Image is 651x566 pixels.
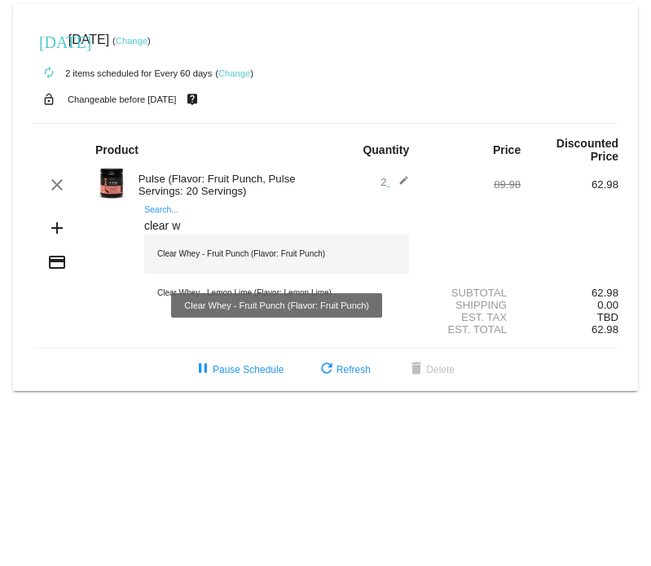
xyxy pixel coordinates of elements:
[592,323,618,336] span: 62.98
[521,287,618,299] div: 62.98
[116,36,147,46] a: Change
[47,252,67,272] mat-icon: credit_card
[407,360,426,380] mat-icon: delete
[183,89,202,110] mat-icon: live_help
[144,235,409,274] div: Clear Whey - Fruit Punch (Flavor: Fruit Punch)
[215,68,253,78] small: ( )
[218,68,250,78] a: Change
[33,68,212,78] small: 2 items scheduled for Every 60 days
[597,299,618,311] span: 0.00
[556,137,618,163] strong: Discounted Price
[39,64,59,83] mat-icon: autorenew
[95,143,139,156] strong: Product
[423,287,521,299] div: Subtotal
[423,323,521,336] div: Est. Total
[521,178,618,191] div: 62.98
[39,89,59,110] mat-icon: lock_open
[407,364,455,375] span: Delete
[47,218,67,238] mat-icon: add
[423,178,521,191] div: 89.98
[493,143,521,156] strong: Price
[423,299,521,311] div: Shipping
[317,360,336,380] mat-icon: refresh
[130,173,326,197] div: Pulse (Flavor: Fruit Punch, Pulse Servings: 20 Servings)
[39,31,59,50] mat-icon: [DATE]
[180,355,297,384] button: Pause Schedule
[47,175,67,195] mat-icon: clear
[144,220,409,233] input: Search...
[394,355,468,384] button: Delete
[193,364,284,375] span: Pause Schedule
[304,355,384,384] button: Refresh
[144,274,409,313] div: Clear Whey - Lemon Lime (Flavor: Lemon Lime)
[597,311,618,323] span: TBD
[317,364,371,375] span: Refresh
[68,94,177,104] small: Changeable before [DATE]
[423,311,521,323] div: Est. Tax
[95,167,128,200] img: Image-1-Carousel-Pulse-20S-Fruit-Punch-Transp.png
[112,36,151,46] small: ( )
[363,143,409,156] strong: Quantity
[389,175,409,195] mat-icon: edit
[193,360,213,380] mat-icon: pause
[380,176,409,188] span: 2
